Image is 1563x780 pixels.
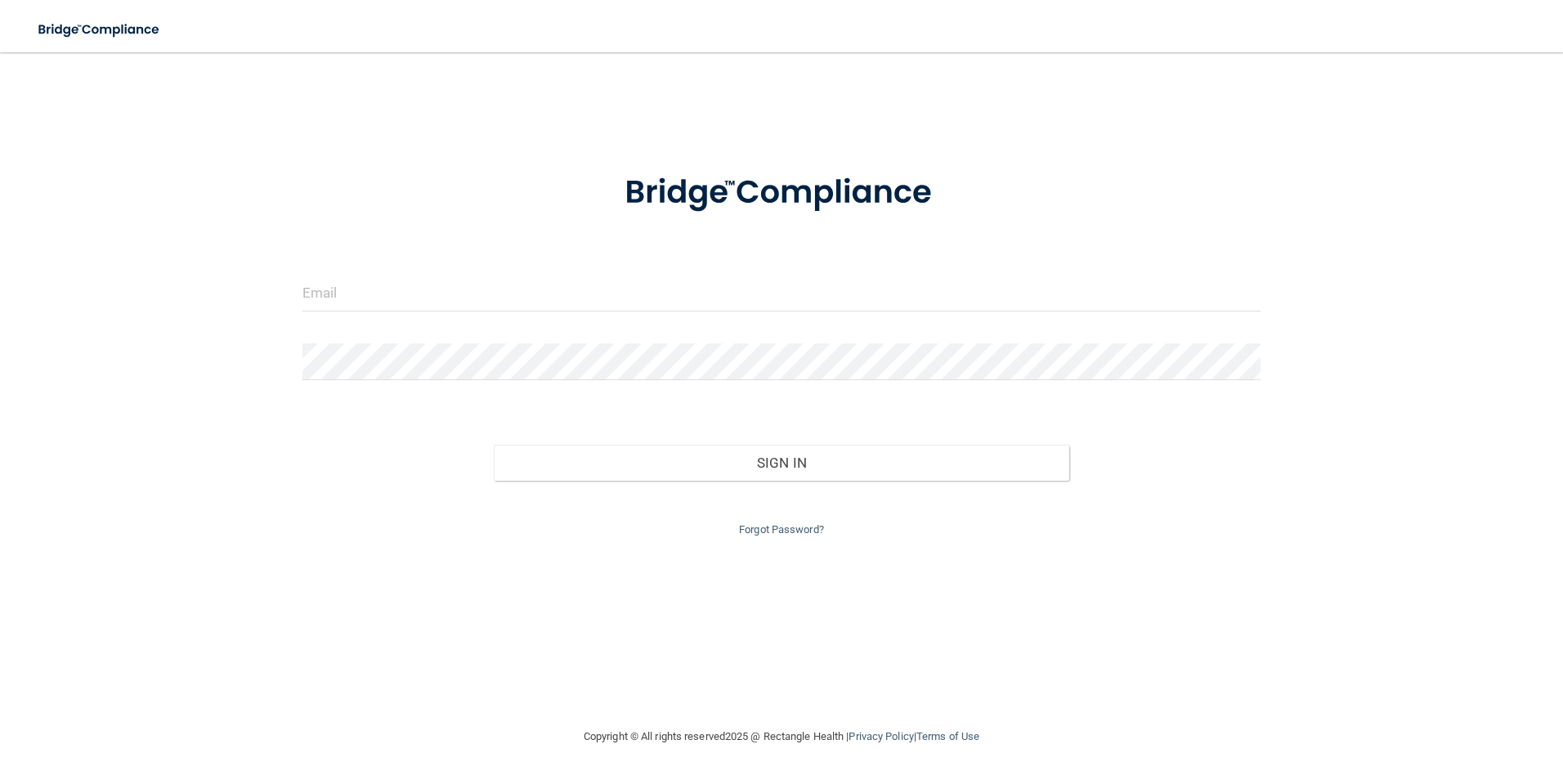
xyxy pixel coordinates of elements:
[916,730,979,742] a: Terms of Use
[494,445,1069,481] button: Sign In
[849,730,913,742] a: Privacy Policy
[591,150,972,235] img: bridge_compliance_login_screen.278c3ca4.svg
[739,523,824,536] a: Forgot Password?
[483,711,1080,763] div: Copyright © All rights reserved 2025 @ Rectangle Health | |
[302,275,1261,312] input: Email
[25,13,175,47] img: bridge_compliance_login_screen.278c3ca4.svg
